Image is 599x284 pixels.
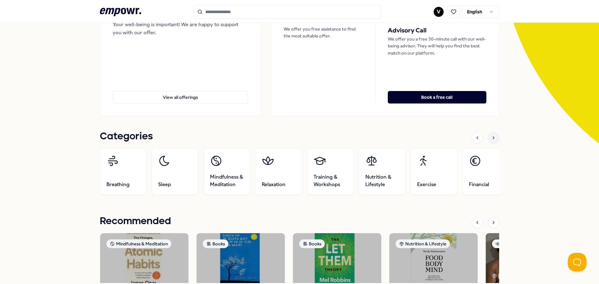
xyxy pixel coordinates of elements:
div: [GEOGRAPHIC_DATA] [492,272,545,279]
p: We offer you free assistance to find the most suitable offer. [284,26,363,40]
button: V [434,7,444,17]
a: Training & Workshops [307,148,354,195]
input: Search for products, categories or subcategories [194,5,381,19]
div: Nutrition & Lifestyle [396,239,450,248]
img: package image [100,233,188,283]
div: Books [299,239,325,248]
h5: Advisory Call [388,26,486,36]
a: Sleep [152,148,198,195]
a: View all offerings [113,81,248,103]
button: Book a free call [388,91,486,103]
span: Nutrition & Lifestyle [365,173,399,188]
h1: Categories [100,129,153,144]
span: Breathing [106,181,129,188]
img: package image [486,233,574,283]
a: Financial [462,148,509,195]
span: Relaxation [262,181,285,188]
div: Your well-being is important! We are happy to support you with our offer. [113,21,248,36]
a: Nutrition & Lifestyle [359,148,406,195]
div: Mindfulness & Meditation [106,239,171,248]
iframe: Help Scout Beacon - Open [568,253,587,272]
a: Mindfulness & Meditation [203,148,250,195]
img: package image [197,233,285,283]
p: We offer you a free 30-minute call with our well-being advisor. They will help you find the best ... [388,36,486,56]
button: View all offerings [113,91,248,103]
span: Exercise [417,181,436,188]
div: Books [203,239,228,248]
span: Training & Workshops [314,173,347,188]
img: package image [389,233,478,283]
a: Exercise [411,148,457,195]
span: Sleep [158,181,171,188]
a: Breathing [100,148,147,195]
h1: Recommended [100,214,171,229]
img: package image [293,233,381,283]
span: Financial [469,181,489,188]
span: Mindfulness & Meditation [210,173,244,188]
a: Relaxation [255,148,302,195]
div: Relaxation [492,239,526,248]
